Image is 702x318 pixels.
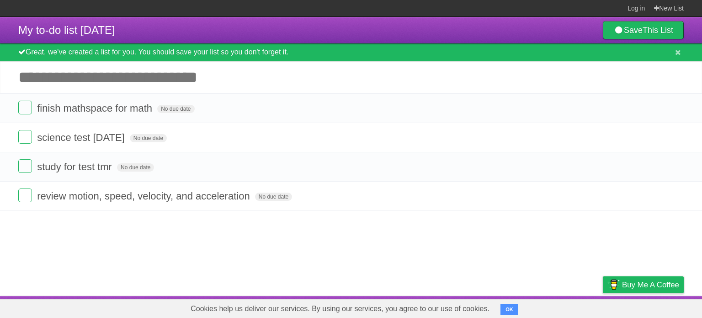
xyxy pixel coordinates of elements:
[560,298,580,316] a: Terms
[181,300,499,318] span: Cookies help us deliver our services. By using our services, you agree to our use of cookies.
[37,161,114,172] span: study for test tmr
[603,21,684,39] a: SaveThis List
[626,298,684,316] a: Suggest a feature
[18,130,32,144] label: Done
[603,276,684,293] a: Buy me a coffee
[622,277,679,293] span: Buy me a coffee
[130,134,167,142] span: No due date
[37,132,127,143] span: science test [DATE]
[157,105,194,113] span: No due date
[500,304,518,315] button: OK
[117,163,154,172] span: No due date
[643,26,673,35] b: This List
[18,24,115,36] span: My to-do list [DATE]
[511,298,548,316] a: Developers
[18,101,32,114] label: Done
[18,189,32,202] label: Done
[37,190,252,202] span: review motion, speed, velocity, and acceleration
[255,193,292,201] span: No due date
[591,298,615,316] a: Privacy
[37,102,154,114] span: finish mathspace for math
[481,298,500,316] a: About
[607,277,620,292] img: Buy me a coffee
[18,159,32,173] label: Done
